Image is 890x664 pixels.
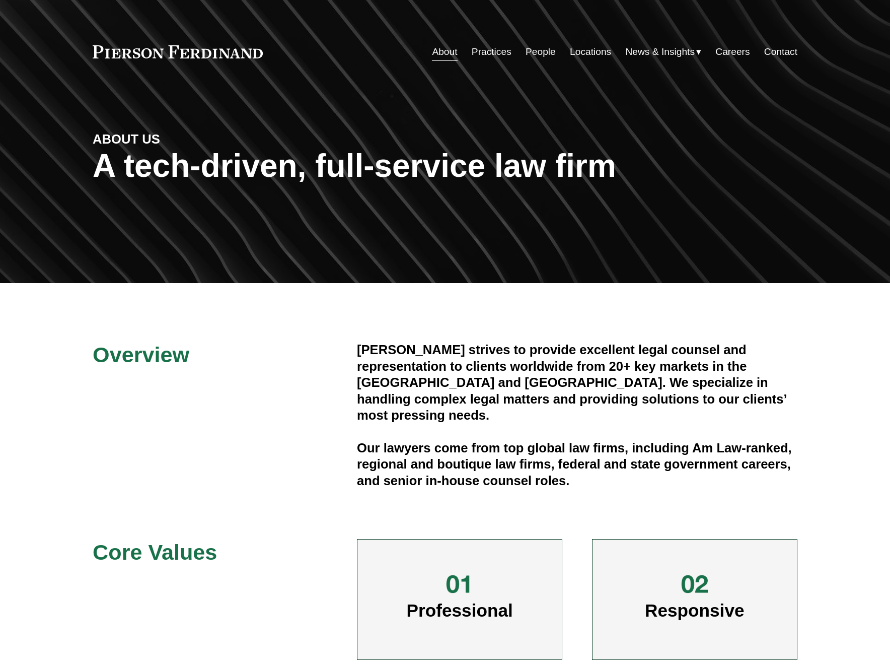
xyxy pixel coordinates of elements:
[570,42,611,61] a: Locations
[645,601,745,620] span: Responsive
[357,342,797,423] h4: [PERSON_NAME] strives to provide excellent legal counsel and representation to clients worldwide ...
[715,42,750,61] a: Careers
[93,540,217,564] span: Core Values
[407,601,513,620] span: Professional
[472,42,511,61] a: Practices
[93,132,160,146] strong: ABOUT US
[93,148,797,184] h1: A tech-driven, full-service law firm
[93,343,189,367] span: Overview
[625,43,695,61] span: News & Insights
[357,440,797,489] h4: Our lawyers come from top global law firms, including Am Law-ranked, regional and boutique law fi...
[625,42,701,61] a: folder dropdown
[526,42,556,61] a: People
[764,42,797,61] a: Contact
[432,42,457,61] a: About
